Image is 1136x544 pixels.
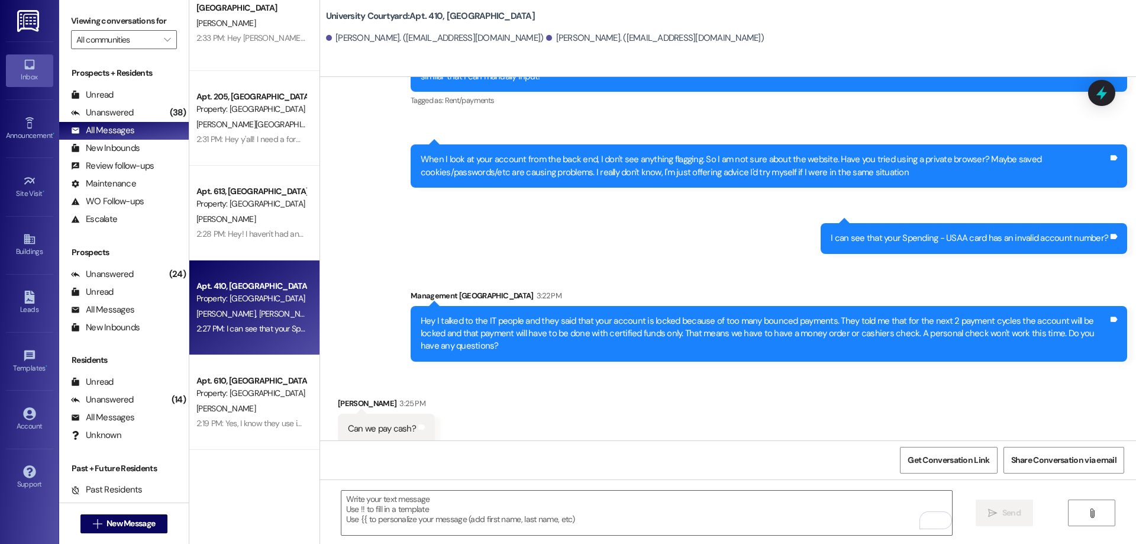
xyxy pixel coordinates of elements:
[71,394,134,406] div: Unanswered
[71,484,143,496] div: Past Residents
[900,447,997,474] button: Get Conversation Link
[196,323,481,334] div: 2:27 PM: I can see that your Spending - USAA card has an invalid account number?
[71,304,134,316] div: All Messages
[196,375,306,387] div: Apt. 610, [GEOGRAPHIC_DATA]
[59,67,189,79] div: Prospects + Residents
[169,391,189,409] div: (14)
[445,95,495,105] span: Rent/payments
[71,429,121,442] div: Unknown
[6,404,53,436] a: Account
[166,265,189,284] div: (24)
[988,508,997,518] i: 
[71,124,134,137] div: All Messages
[6,171,53,203] a: Site Visit •
[93,519,102,529] i: 
[59,246,189,259] div: Prospects
[196,198,306,210] div: Property: [GEOGRAPHIC_DATA]
[1002,507,1021,519] span: Send
[71,178,136,190] div: Maintenance
[71,12,177,30] label: Viewing conversations for
[196,228,727,239] div: 2:28 PM: Hey! I haven't had anyone drop it off at the office! Maybe you have a package locker key...
[167,104,189,122] div: (38)
[6,287,53,319] a: Leads
[6,346,53,378] a: Templates •
[80,514,168,533] button: New Message
[976,500,1033,526] button: Send
[71,213,117,226] div: Escalate
[71,142,140,154] div: New Inbounds
[196,91,306,103] div: Apt. 205, [GEOGRAPHIC_DATA]
[196,403,256,414] span: [PERSON_NAME]
[341,491,952,535] textarea: To enrich screen reader interactions, please activate Accessibility in Grammarly extension settings
[53,130,54,138] span: •
[71,411,134,424] div: All Messages
[421,153,1108,179] div: When I look at your account from the back end, I don't see anything flagging. So I am not sure ab...
[396,397,425,410] div: 3:25 PM
[196,214,256,224] span: [PERSON_NAME]
[348,423,416,435] div: Can we pay cash?
[46,362,47,371] span: •
[1003,447,1124,474] button: Share Conversation via email
[326,10,535,22] b: University Courtyard: Apt. 410, [GEOGRAPHIC_DATA]
[411,92,1127,109] div: Tagged as:
[908,454,989,466] span: Get Conversation Link
[196,308,259,319] span: [PERSON_NAME]
[71,376,114,388] div: Unread
[71,286,114,298] div: Unread
[196,18,256,28] span: [PERSON_NAME]
[106,517,155,530] span: New Message
[1011,454,1116,466] span: Share Conversation via email
[1087,508,1096,518] i: 
[259,308,318,319] span: [PERSON_NAME]
[326,32,544,44] div: [PERSON_NAME]. ([EMAIL_ADDRESS][DOMAIN_NAME])
[76,30,158,49] input: All communities
[59,462,189,475] div: Past + Future Residents
[43,188,44,196] span: •
[196,185,306,198] div: Apt. 613, [GEOGRAPHIC_DATA]
[71,321,140,334] div: New Inbounds
[546,32,764,44] div: [PERSON_NAME]. ([EMAIL_ADDRESS][DOMAIN_NAME])
[196,2,306,14] div: [GEOGRAPHIC_DATA]
[71,160,154,172] div: Review follow-ups
[196,280,306,292] div: Apt. 410, [GEOGRAPHIC_DATA]
[71,268,134,281] div: Unanswered
[164,35,170,44] i: 
[196,292,306,305] div: Property: [GEOGRAPHIC_DATA]
[196,33,991,43] div: 2:33 PM: Hey [PERSON_NAME]!! We have available apartments posted to the website! They are all unf...
[196,134,543,144] div: 2:31 PM: Hey y'all! I need a forwarding address to add to your account! Can you send it to me ple...
[411,289,1127,306] div: Management [GEOGRAPHIC_DATA]
[59,354,189,366] div: Residents
[6,229,53,261] a: Buildings
[534,289,561,302] div: 3:22 PM
[421,315,1108,353] div: Hey I talked to the IT people and they said that your account is locked because of too many bounc...
[6,54,53,86] a: Inbox
[196,418,641,429] div: 2:19 PM: Yes, I know they use industrial cleaners so that could be the case! Okay let me know! It...
[71,195,144,208] div: WO Follow-ups
[71,107,134,119] div: Unanswered
[17,10,41,32] img: ResiDesk Logo
[6,462,53,494] a: Support
[196,119,334,130] span: [PERSON_NAME][GEOGRAPHIC_DATA]
[71,89,114,101] div: Unread
[831,232,1108,244] div: I can see that your Spending - USAA card has an invalid account number?
[196,387,306,400] div: Property: [GEOGRAPHIC_DATA]
[196,103,306,115] div: Property: [GEOGRAPHIC_DATA]
[338,397,435,414] div: [PERSON_NAME]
